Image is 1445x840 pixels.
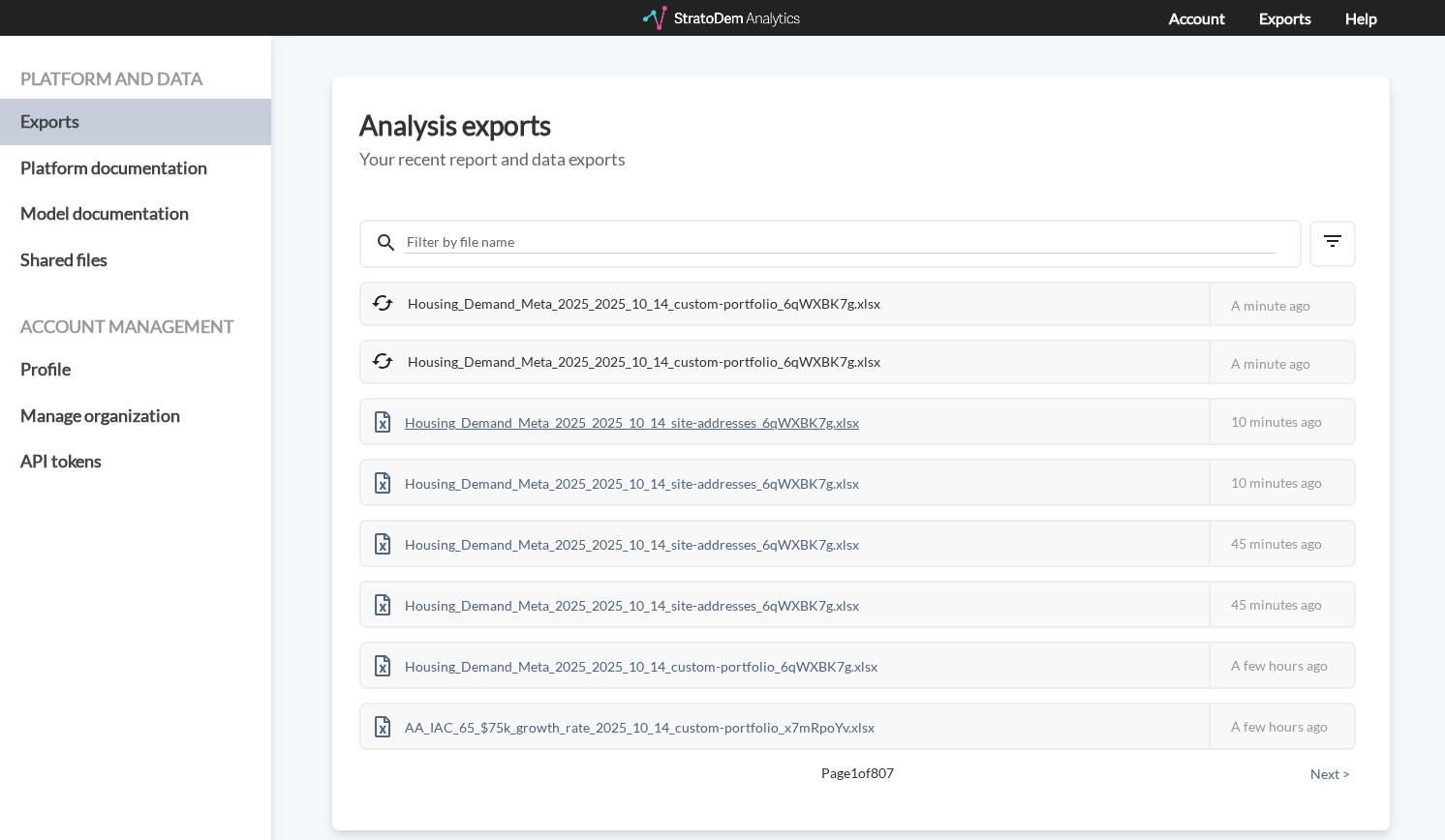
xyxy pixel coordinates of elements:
div: Housing_Demand_Meta_2025_2025_10_14_custom-portfolio_6qWXBK7g.xlsx [361,342,894,382]
h5: Your recent report and data exports [359,150,1363,169]
a: Profile [20,346,251,393]
div: 45 minutes ago [1209,583,1354,626]
h4: Platform and data [20,70,251,89]
input: Filter by file name [405,231,1276,254]
a: Exports [20,99,251,145]
div: 45 minutes ago [1209,522,1354,565]
div: Housing_Demand_Meta_2025_2025_10_14_site-addresses_6qWXBK7g.xlsx [361,461,873,504]
h4: Account management [20,317,251,337]
div: A minute ago [1209,342,1354,385]
button: Next > [1305,764,1356,785]
a: Exports [1259,9,1311,27]
a: Account [1169,9,1225,27]
a: Platform documentation [20,145,251,192]
div: 10 minutes ago [1209,400,1354,443]
a: Model documentation [20,191,251,237]
a: Housing_Demand_Meta_2025_2025_10_14_site-addresses_6qWXBK7g.xlsx [361,594,873,611]
a: Shared files [20,237,251,284]
a: Housing_Demand_Meta_2025_2025_10_14_site-addresses_6qWXBK7g.xlsx [361,533,873,550]
div: A minute ago [1209,284,1354,327]
h3: Analysis exports [359,110,1363,140]
a: Help [1345,9,1377,27]
div: Housing_Demand_Meta_2025_2025_10_14_custom-portfolio_6qWXBK7g.xlsx [361,644,891,687]
div: Housing_Demand_Meta_2025_2025_10_14_site-addresses_6qWXBK7g.xlsx [361,400,873,443]
a: Manage organization [20,393,251,439]
div: Housing_Demand_Meta_2025_2025_10_14_custom-portfolio_6qWXBK7g.xlsx [361,284,894,324]
div: A few hours ago [1209,644,1354,687]
a: Housing_Demand_Meta_2025_2025_10_14_custom-portfolio_6qWXBK7g.xlsx [361,655,891,672]
div: AA_IAC_65_$75k_growth_rate_2025_10_14_custom-portfolio_x7mRpoYv.xlsx [361,705,888,748]
div: 10 minutes ago [1209,461,1354,504]
a: Housing_Demand_Meta_2025_2025_10_14_site-addresses_6qWXBK7g.xlsx [361,472,873,489]
a: AA_IAC_65_$75k_growth_rate_2025_10_14_custom-portfolio_x7mRpoYv.xlsx [361,716,888,733]
div: Housing_Demand_Meta_2025_2025_10_14_site-addresses_6qWXBK7g.xlsx [361,522,873,565]
a: Housing_Demand_Meta_2025_2025_10_14_site-addresses_6qWXBK7g.xlsx [361,411,873,428]
div: A few hours ago [1209,705,1354,748]
div: Housing_Demand_Meta_2025_2025_10_14_site-addresses_6qWXBK7g.xlsx [361,583,873,626]
a: API tokens [20,438,251,485]
span: Page 1 of 807 [427,764,1288,783]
